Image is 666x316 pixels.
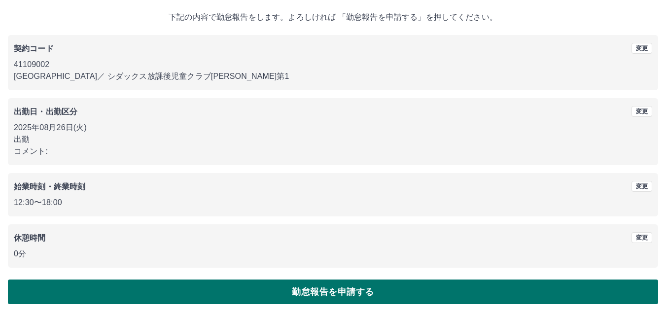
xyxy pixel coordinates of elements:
[14,107,77,116] b: 出勤日・出勤区分
[14,122,652,134] p: 2025年08月26日(火)
[14,248,652,260] p: 0分
[14,70,652,82] p: [GEOGRAPHIC_DATA] ／ シダックス放課後児童クラブ[PERSON_NAME]第1
[14,197,652,209] p: 12:30 〜 18:00
[14,234,46,242] b: 休憩時間
[14,145,652,157] p: コメント:
[14,134,652,145] p: 出勤
[631,43,652,54] button: 変更
[8,11,658,23] p: 下記の内容で勤怠報告をします。よろしければ 「勤怠報告を申請する」を押してください。
[8,280,658,304] button: 勤怠報告を申請する
[631,106,652,117] button: 変更
[14,182,85,191] b: 始業時刻・終業時刻
[14,59,652,70] p: 41109002
[631,232,652,243] button: 変更
[14,44,54,53] b: 契約コード
[631,181,652,192] button: 変更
